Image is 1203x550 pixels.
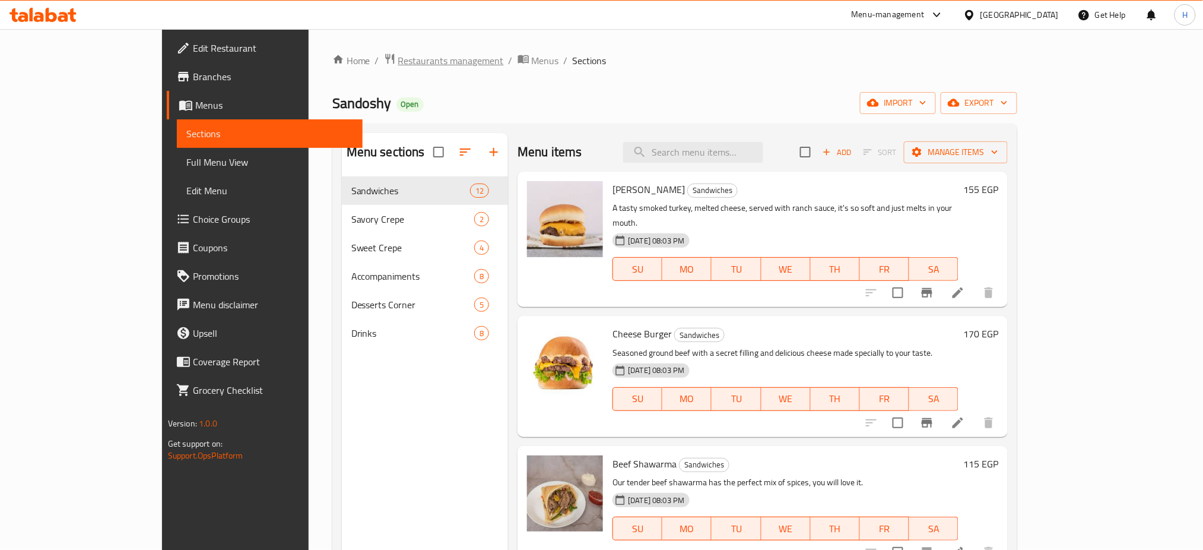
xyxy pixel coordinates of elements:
[811,257,860,281] button: TH
[351,241,474,255] span: Sweet Crepe
[347,143,425,161] h2: Menu sections
[815,261,855,278] span: TH
[913,145,998,160] span: Manage items
[716,261,756,278] span: TU
[811,517,860,540] button: TH
[662,387,712,411] button: MO
[761,257,811,281] button: WE
[865,520,904,538] span: FR
[680,458,729,472] span: Sandwiches
[712,387,761,411] button: TU
[193,383,354,397] span: Grocery Checklist
[865,390,904,407] span: FR
[860,257,909,281] button: FR
[167,347,363,376] a: Coverage Report
[480,138,508,166] button: Add section
[716,390,756,407] span: TU
[623,495,689,506] span: [DATE] 08:03 PM
[761,517,811,540] button: WE
[766,390,806,407] span: WE
[865,261,904,278] span: FR
[186,155,354,169] span: Full Menu View
[811,387,860,411] button: TH
[612,181,685,198] span: [PERSON_NAME]
[474,241,489,255] div: items
[167,290,363,319] a: Menu disclaimer
[509,53,513,68] li: /
[687,184,738,198] div: Sandwiches
[766,261,806,278] span: WE
[342,290,509,319] div: Desserts Corner5
[975,409,1003,437] button: delete
[712,517,761,540] button: TU
[342,262,509,290] div: Accompaniments8
[193,212,354,226] span: Choice Groups
[384,53,504,68] a: Restaurants management
[474,298,489,312] div: items
[475,242,488,254] span: 4
[818,143,856,162] button: Add
[167,62,363,91] a: Branches
[793,140,818,165] span: Select section
[199,416,217,431] span: 1.0.0
[332,53,1017,68] nav: breadcrumb
[167,233,363,262] a: Coupons
[914,520,954,538] span: SA
[612,346,958,361] p: Seasoned ground beef with a secret filling and delicious cheese made specially to your taste.
[195,98,354,112] span: Menus
[475,214,488,225] span: 2
[675,328,724,342] span: Sandwiches
[667,390,707,407] span: MO
[470,184,489,198] div: items
[818,143,856,162] span: Add item
[612,455,677,473] span: Beef Shawarma
[623,142,763,163] input: search
[612,517,662,540] button: SU
[1182,8,1188,21] span: H
[712,257,761,281] button: TU
[662,517,712,540] button: MO
[856,143,904,162] span: Select section first
[909,517,958,540] button: SA
[869,96,926,110] span: import
[475,328,488,339] span: 8
[167,262,363,290] a: Promotions
[193,241,354,255] span: Coupons
[951,286,965,300] a: Edit menu item
[474,269,489,283] div: items
[186,127,354,141] span: Sections
[167,34,363,62] a: Edit Restaurant
[351,184,470,198] span: Sandwiches
[913,409,941,437] button: Branch-specific-item
[168,436,223,451] span: Get support on:
[951,416,965,430] a: Edit menu item
[885,280,910,305] span: Select to update
[761,387,811,411] button: WE
[426,140,451,165] span: Select all sections
[860,387,909,411] button: FR
[351,269,474,283] span: Accompaniments
[612,257,662,281] button: SU
[518,143,582,161] h2: Menu items
[913,279,941,307] button: Branch-specific-item
[177,148,363,176] a: Full Menu View
[612,387,662,411] button: SU
[351,298,474,312] div: Desserts Corner
[623,365,689,376] span: [DATE] 08:03 PM
[398,53,504,68] span: Restaurants management
[662,257,712,281] button: MO
[532,53,559,68] span: Menus
[167,376,363,404] a: Grocery Checklist
[679,458,729,472] div: Sandwiches
[193,69,354,84] span: Branches
[941,92,1017,114] button: export
[332,90,392,116] span: Sandoshy
[193,355,354,369] span: Coverage Report
[342,233,509,262] div: Sweet Crepe4
[950,96,1008,110] span: export
[618,520,658,538] span: SU
[193,298,354,312] span: Menu disclaimer
[351,326,474,340] span: Drinks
